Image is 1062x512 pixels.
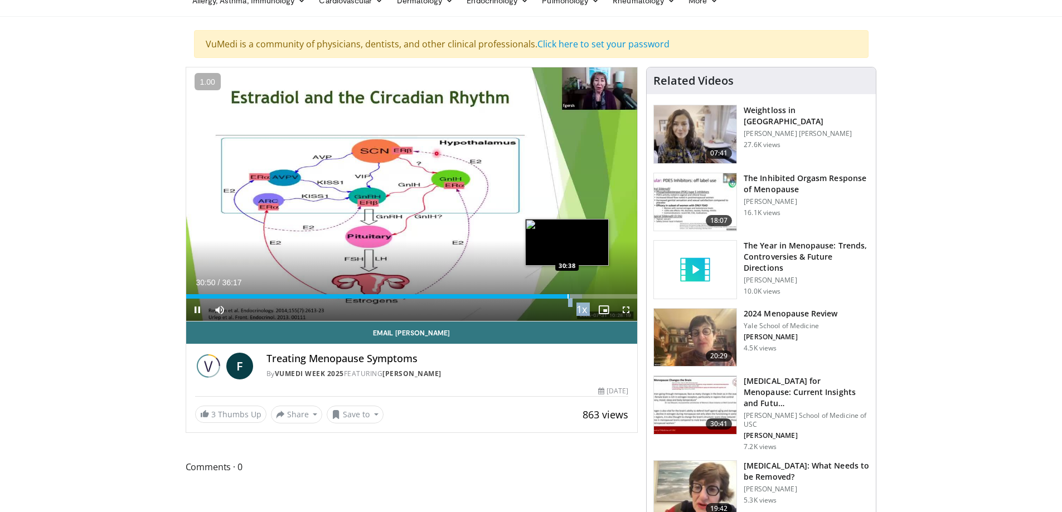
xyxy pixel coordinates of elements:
[744,460,869,482] h3: [MEDICAL_DATA]: What Needs to be Removed?
[744,376,869,409] h3: [MEDICAL_DATA] for Menopause: Current Insights and Futu…
[226,353,253,379] a: F
[275,369,344,378] a: Vumedi Week 2025
[186,299,208,321] button: Pause
[537,38,670,50] a: Click here to set your password
[744,173,869,195] h3: The Inhibited Orgasm Response of Menopause
[615,299,637,321] button: Fullscreen
[583,408,628,421] span: 863 views
[706,215,733,226] span: 18:07
[744,240,869,274] h3: The Year in Menopause: Trends, Controversies & Future Directions
[744,411,869,429] p: [PERSON_NAME] School of Medicine of USC
[593,299,615,321] button: Enable picture-in-picture mode
[186,321,638,344] a: Email [PERSON_NAME]
[186,294,638,299] div: Progress Bar
[653,105,869,164] a: 07:41 Weightloss in [GEOGRAPHIC_DATA] [PERSON_NAME] [PERSON_NAME] 27.6K views
[744,105,869,127] h3: Weightloss in [GEOGRAPHIC_DATA]
[194,30,869,58] div: VuMedi is a community of physicians, dentists, and other clinical professionals.
[744,431,869,440] p: [PERSON_NAME]
[744,344,777,353] p: 4.5K views
[271,406,323,423] button: Share
[196,278,216,287] span: 30:50
[653,376,869,451] a: 30:41 [MEDICAL_DATA] for Menopause: Current Insights and Futu… [PERSON_NAME] School of Medicine o...
[744,287,780,296] p: 10.0K views
[744,321,837,330] p: Yale School of Medicine
[653,308,869,367] a: 20:29 2024 Menopause Review Yale School of Medicine [PERSON_NAME] 4.5K views
[208,299,231,321] button: Mute
[654,105,736,163] img: 9983fed1-7565-45be-8934-aef1103ce6e2.150x105_q85_crop-smart_upscale.jpg
[744,276,869,285] p: [PERSON_NAME]
[186,67,638,321] video-js: Video Player
[744,129,869,138] p: [PERSON_NAME] [PERSON_NAME]
[744,208,780,217] p: 16.1K views
[653,173,869,232] a: 18:07 The Inhibited Orgasm Response of Menopause [PERSON_NAME] 16.1K views
[218,278,220,287] span: /
[525,219,609,266] img: image.jpeg
[382,369,442,378] a: [PERSON_NAME]
[570,299,593,321] button: Playback Rate
[744,496,777,505] p: 5.3K views
[744,308,837,319] h3: 2024 Menopause Review
[706,350,733,362] span: 20:29
[706,418,733,430] span: 30:41
[266,369,629,379] div: By FEATURING
[195,353,222,379] img: Vumedi Week 2025
[653,74,734,87] h4: Related Videos
[195,406,266,423] a: 3 Thumbs Up
[186,460,638,474] span: Comments 0
[744,442,777,451] p: 7.2K views
[266,353,629,365] h4: Treating Menopause Symptoms
[744,333,837,342] p: [PERSON_NAME]
[211,409,216,420] span: 3
[654,173,736,231] img: 283c0f17-5e2d-42ba-a87c-168d447cdba4.150x105_q85_crop-smart_upscale.jpg
[598,386,628,396] div: [DATE]
[327,406,384,423] button: Save to
[653,240,869,299] a: The Year in Menopause: Trends, Controversies & Future Directions [PERSON_NAME] 10.0K views
[654,309,736,367] img: 692f135d-47bd-4f7e-b54d-786d036e68d3.150x105_q85_crop-smart_upscale.jpg
[744,485,869,494] p: [PERSON_NAME]
[744,197,869,206] p: [PERSON_NAME]
[222,278,241,287] span: 36:17
[706,148,733,159] span: 07:41
[654,376,736,434] img: 47271b8a-94f4-49c8-b914-2a3d3af03a9e.150x105_q85_crop-smart_upscale.jpg
[744,140,780,149] p: 27.6K views
[654,241,736,299] img: video_placeholder_short.svg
